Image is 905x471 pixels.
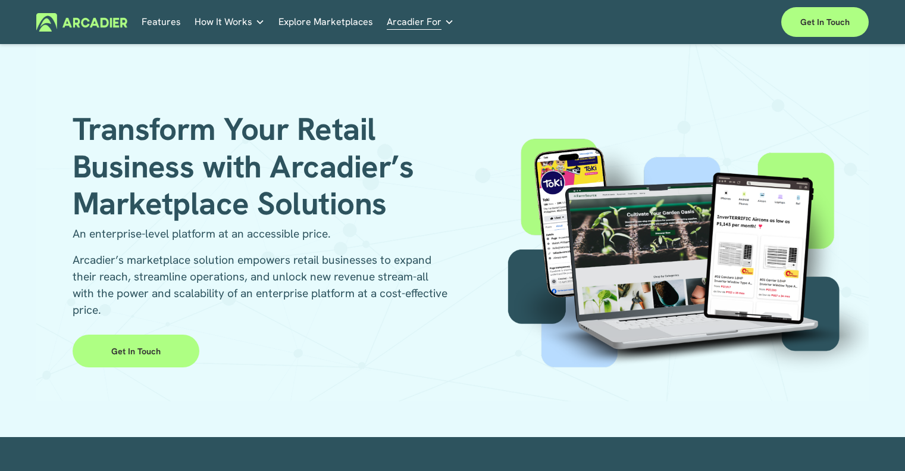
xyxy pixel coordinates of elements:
[195,14,252,30] span: How It Works
[73,111,484,222] h1: Transform Your Retail Business with Arcadier’s Marketplace Solutions
[73,226,453,242] p: An enterprise-level platform at an accessible price.
[73,335,199,367] a: Get in Touch
[142,13,181,32] a: Features
[73,252,453,319] p: Arcadier’s marketplace solution empowers retail businesses to expand their reach, streamline oper...
[387,13,454,32] a: folder dropdown
[387,14,441,30] span: Arcadier For
[781,7,869,37] a: Get in touch
[195,13,265,32] a: folder dropdown
[278,13,373,32] a: Explore Marketplaces
[36,13,127,32] img: Arcadier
